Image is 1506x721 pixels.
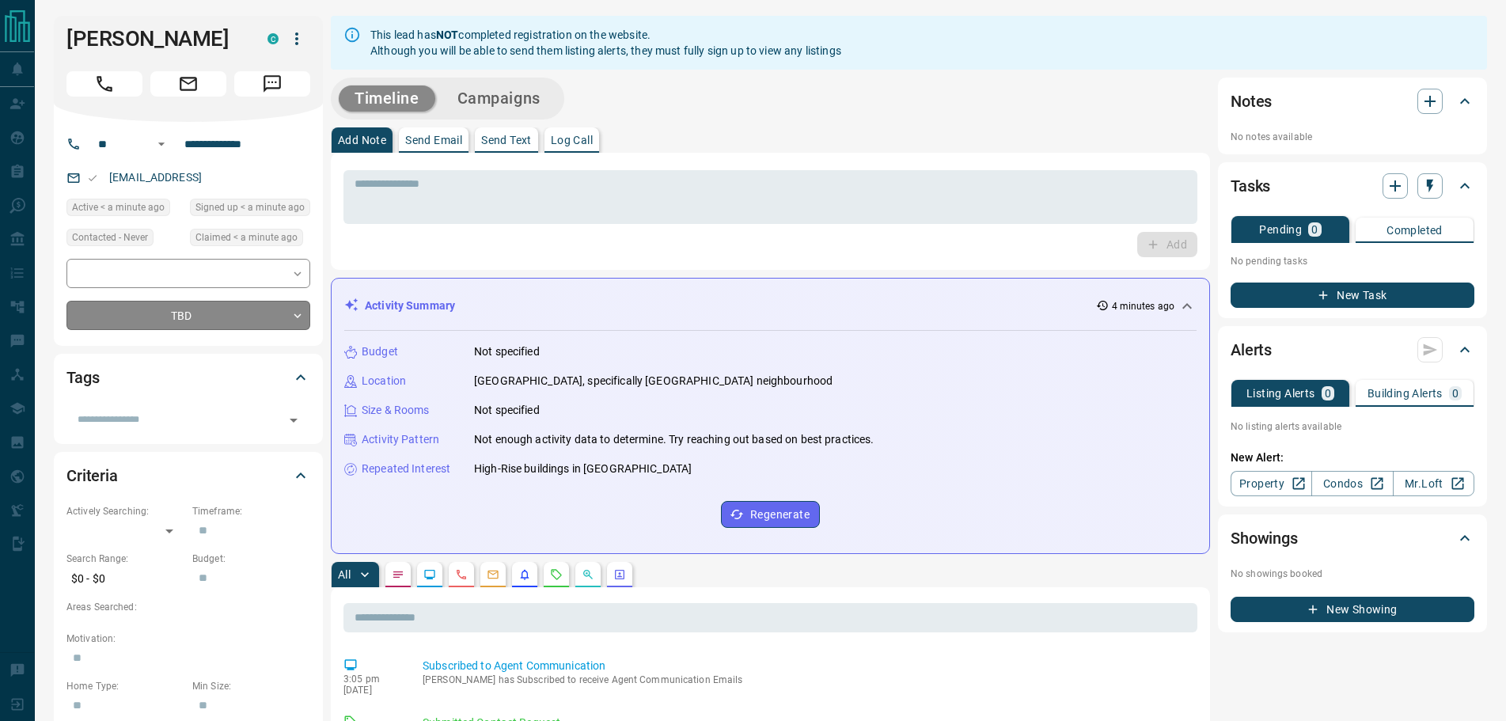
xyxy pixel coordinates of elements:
h2: Showings [1231,526,1298,551]
p: Repeated Interest [362,461,450,477]
span: Call [66,71,142,97]
button: New Task [1231,283,1474,308]
p: Not specified [474,343,540,360]
div: Tags [66,359,310,397]
p: Send Text [481,135,532,146]
p: Home Type: [66,679,184,693]
p: [DATE] [343,685,399,696]
p: Size & Rooms [362,402,430,419]
span: Signed up < a minute ago [195,199,305,215]
p: Budget [362,343,398,360]
svg: Agent Actions [613,568,626,581]
button: Regenerate [721,501,820,528]
p: Pending [1259,224,1302,235]
p: [PERSON_NAME] has Subscribed to receive Agent Communication Emails [423,674,1191,685]
svg: Notes [392,568,404,581]
p: Not enough activity data to determine. Try reaching out based on best practices. [474,431,874,448]
h2: Notes [1231,89,1272,114]
div: Notes [1231,82,1474,120]
button: New Showing [1231,597,1474,622]
a: Mr.Loft [1393,471,1474,496]
span: Active < a minute ago [72,199,165,215]
h2: Tasks [1231,173,1270,199]
p: Activity Summary [365,298,455,314]
a: [EMAIL_ADDRESS] [109,171,202,184]
span: Contacted - Never [72,230,148,245]
p: [GEOGRAPHIC_DATA], specifically [GEOGRAPHIC_DATA] neighbourhood [474,373,833,389]
p: $0 - $0 [66,566,184,592]
div: Criteria [66,457,310,495]
a: Condos [1311,471,1393,496]
div: Tasks [1231,167,1474,205]
p: 4 minutes ago [1112,299,1174,313]
div: This lead has completed registration on the website. Although you will be able to send them listi... [370,21,841,65]
div: Activity Summary4 minutes ago [344,291,1197,321]
span: Email [150,71,226,97]
div: Showings [1231,519,1474,557]
p: 0 [1311,224,1318,235]
svg: Opportunities [582,568,594,581]
button: Timeline [339,85,435,112]
p: Listing Alerts [1246,388,1315,399]
p: No showings booked [1231,567,1474,581]
button: Open [283,409,305,431]
p: Subscribed to Agent Communication [423,658,1191,674]
p: Activity Pattern [362,431,439,448]
h2: Tags [66,365,99,390]
p: High-Rise buildings in [GEOGRAPHIC_DATA] [474,461,692,477]
p: 0 [1452,388,1459,399]
a: Property [1231,471,1312,496]
p: Not specified [474,402,540,419]
svg: Lead Browsing Activity [423,568,436,581]
div: Alerts [1231,331,1474,369]
span: Claimed < a minute ago [195,230,298,245]
p: Min Size: [192,679,310,693]
p: No pending tasks [1231,249,1474,273]
button: Campaigns [442,85,556,112]
p: All [338,569,351,580]
h2: Criteria [66,463,118,488]
div: condos.ca [267,33,279,44]
svg: Emails [487,568,499,581]
p: Motivation: [66,632,310,646]
p: Building Alerts [1368,388,1443,399]
svg: Requests [550,568,563,581]
svg: Email Valid [87,173,98,184]
button: Open [152,135,171,154]
p: 0 [1325,388,1331,399]
div: Wed Aug 13 2025 [66,199,182,221]
div: TBD [66,301,310,330]
svg: Listing Alerts [518,568,531,581]
div: Wed Aug 13 2025 [190,199,310,221]
p: Areas Searched: [66,600,310,614]
p: No notes available [1231,130,1474,144]
p: Location [362,373,406,389]
p: Search Range: [66,552,184,566]
h2: Alerts [1231,337,1272,362]
p: Timeframe: [192,504,310,518]
p: No listing alerts available [1231,419,1474,434]
div: Wed Aug 13 2025 [190,229,310,251]
svg: Calls [455,568,468,581]
p: New Alert: [1231,450,1474,466]
p: Send Email [405,135,462,146]
strong: NOT [436,28,458,41]
span: Message [234,71,310,97]
p: Log Call [551,135,593,146]
p: Actively Searching: [66,504,184,518]
p: 3:05 pm [343,674,399,685]
h1: [PERSON_NAME] [66,26,244,51]
p: Budget: [192,552,310,566]
p: Add Note [338,135,386,146]
p: Completed [1387,225,1443,236]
